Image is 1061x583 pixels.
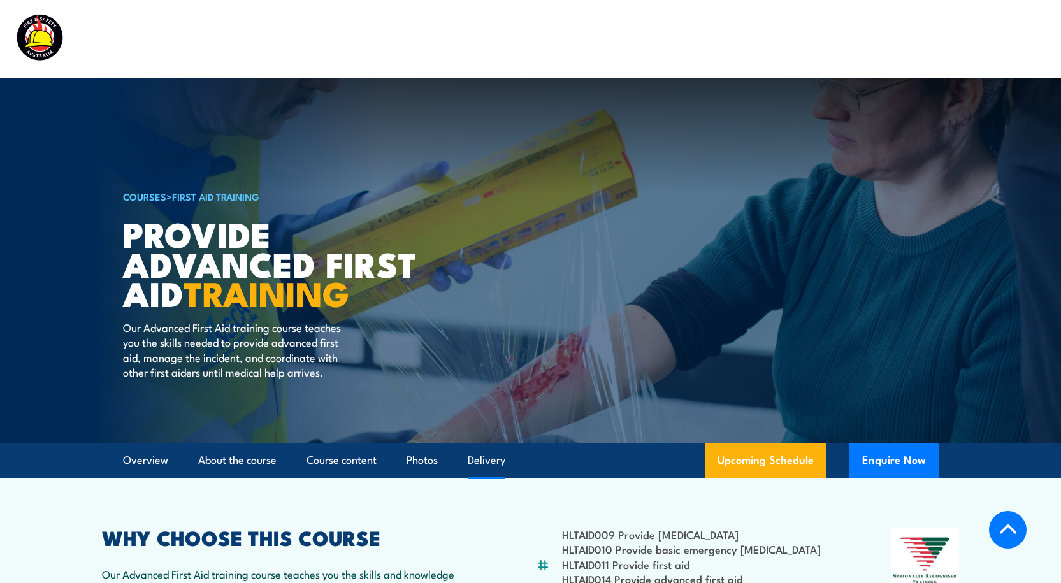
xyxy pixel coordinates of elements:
h6: > [123,189,438,204]
a: Learner Portal [861,22,933,56]
a: Courses [369,22,409,56]
a: Photos [407,443,438,477]
a: First Aid Training [172,189,259,203]
strong: TRAINING [184,266,349,319]
a: About the course [198,443,277,477]
button: Enquire Now [849,443,939,478]
a: Overview [123,443,168,477]
h2: WHY CHOOSE THIS COURSE [102,528,474,546]
a: COURSES [123,189,166,203]
li: HLTAID011 Provide first aid [562,557,821,572]
a: Course content [307,443,377,477]
h1: Provide Advanced First Aid [123,219,438,308]
a: Upcoming Schedule [705,443,826,478]
a: Emergency Response Services [550,22,702,56]
li: HLTAID009 Provide [MEDICAL_DATA] [562,527,821,542]
a: Course Calendar [437,22,522,56]
li: HLTAID010 Provide basic emergency [MEDICAL_DATA] [562,542,821,556]
a: Contact [961,22,1001,56]
a: News [805,22,833,56]
a: About Us [730,22,777,56]
p: Our Advanced First Aid training course teaches you the skills needed to provide advanced first ai... [123,320,356,380]
a: Delivery [468,443,505,477]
